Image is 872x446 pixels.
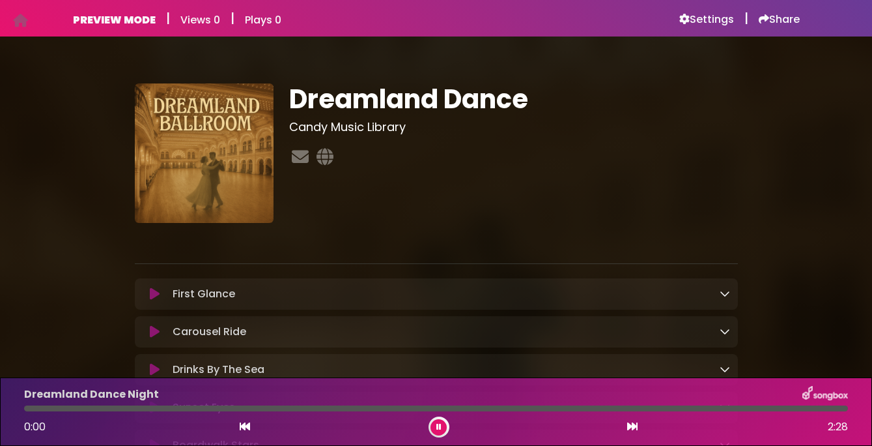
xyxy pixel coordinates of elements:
span: 0:00 [24,419,46,434]
p: Carousel Ride [173,324,246,340]
span: 2:28 [828,419,848,435]
img: songbox-logo-white.png [802,386,848,403]
p: First Glance [173,286,235,302]
h3: Candy Music Library [289,120,738,134]
p: Dreamland Dance Night [24,387,159,402]
h1: Dreamland Dance [289,83,738,115]
img: f1xjFzQVucMnomRfjbzQ [135,83,274,223]
p: Drinks By The Sea [173,362,264,378]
